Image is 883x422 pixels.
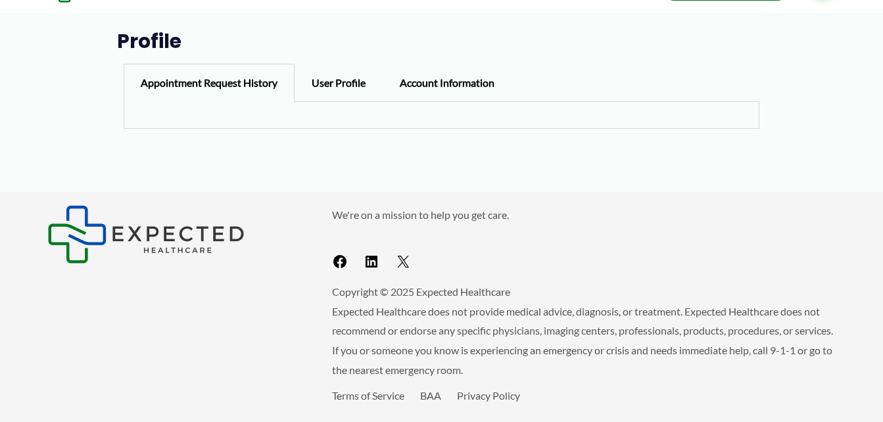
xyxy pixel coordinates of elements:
[420,389,441,402] a: BAA
[124,64,295,102] div: Appointment Request History
[332,305,833,376] span: Expected Healthcare does not provide medical advice, diagnosis, or treatment. Expected Healthcare...
[47,205,245,264] img: Expected Healthcare Logo - side, dark font, small
[457,389,520,402] a: Privacy Policy
[47,205,299,264] aside: Footer Widget 1
[332,389,404,402] a: Terms of Service
[383,64,512,102] div: Account Information
[332,205,836,225] p: We're on a mission to help you get care.
[332,205,836,275] aside: Footer Widget 2
[117,30,766,53] h1: Profile
[332,285,510,298] span: Copyright © 2025 Expected Healthcare
[295,64,383,102] div: User Profile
